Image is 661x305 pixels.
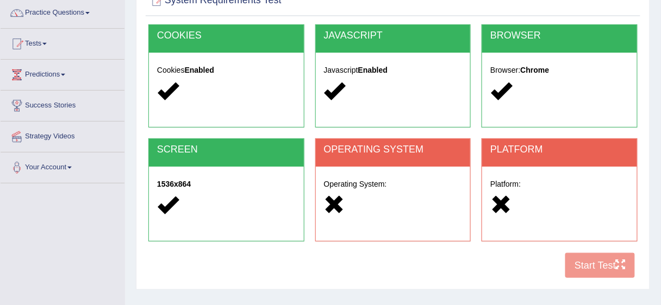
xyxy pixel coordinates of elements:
[490,144,629,155] h2: PLATFORM
[358,66,388,74] strong: Enabled
[1,122,124,149] a: Strategy Videos
[157,180,191,188] strong: 1536x864
[157,30,296,41] h2: COOKIES
[1,60,124,87] a: Predictions
[521,66,550,74] strong: Chrome
[1,29,124,56] a: Tests
[157,66,296,74] h5: Cookies
[490,180,629,188] h5: Platform:
[324,144,463,155] h2: OPERATING SYSTEM
[185,66,214,74] strong: Enabled
[324,66,463,74] h5: Javascript
[1,152,124,180] a: Your Account
[157,144,296,155] h2: SCREEN
[490,66,629,74] h5: Browser:
[490,30,629,41] h2: BROWSER
[324,30,463,41] h2: JAVASCRIPT
[1,91,124,118] a: Success Stories
[324,180,463,188] h5: Operating System:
